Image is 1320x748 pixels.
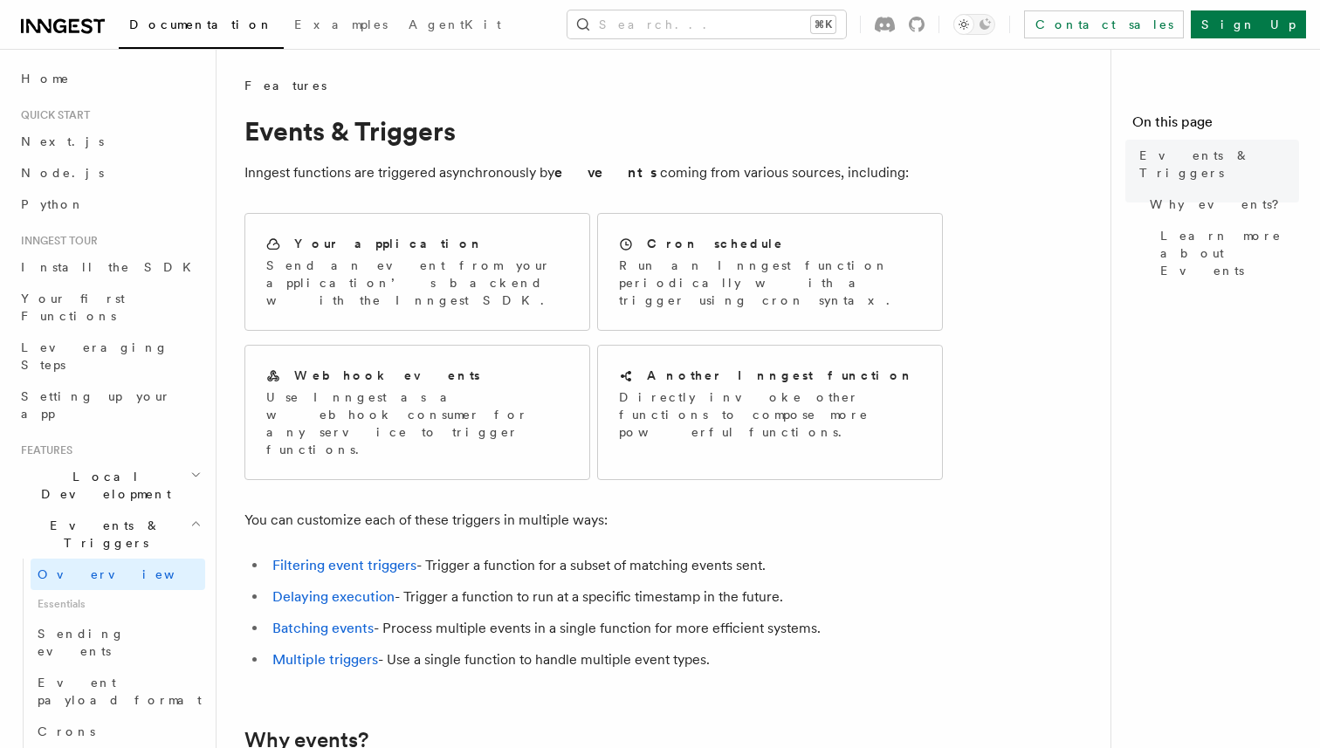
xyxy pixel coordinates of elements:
a: Filtering event triggers [272,557,416,573]
p: Inngest functions are triggered asynchronously by coming from various sources, including: [244,161,943,185]
span: Node.js [21,166,104,180]
a: Delaying execution [272,588,395,605]
a: Examples [284,5,398,47]
span: Setting up your app [21,389,171,421]
h2: Cron schedule [647,235,784,252]
a: Node.js [14,157,205,189]
span: Crons [38,724,95,738]
a: Learn more about Events [1153,220,1299,286]
span: Your first Functions [21,292,125,323]
li: - Process multiple events in a single function for more efficient systems. [267,616,943,641]
strong: events [554,164,660,181]
span: Essentials [31,590,205,618]
a: Contact sales [1024,10,1184,38]
a: Sign Up [1191,10,1306,38]
span: Events & Triggers [14,517,190,552]
p: Use Inngest as a webhook consumer for any service to trigger functions. [266,388,568,458]
span: Local Development [14,468,190,503]
li: - Trigger a function for a subset of matching events sent. [267,553,943,578]
a: Python [14,189,205,220]
button: Events & Triggers [14,510,205,559]
h1: Events & Triggers [244,115,943,147]
span: Features [244,77,327,94]
a: Home [14,63,205,94]
span: Leveraging Steps [21,340,168,372]
p: Send an event from your application’s backend with the Inngest SDK. [266,257,568,309]
li: - Use a single function to handle multiple event types. [267,648,943,672]
a: Batching events [272,620,374,636]
span: Features [14,443,72,457]
p: You can customize each of these triggers in multiple ways: [244,508,943,532]
a: Webhook eventsUse Inngest as a webhook consumer for any service to trigger functions. [244,345,590,480]
a: Event payload format [31,667,205,716]
a: Why events? [1143,189,1299,220]
button: Local Development [14,461,205,510]
span: Home [21,70,70,87]
a: Cron scheduleRun an Inngest function periodically with a trigger using cron syntax. [597,213,943,331]
h2: Your application [294,235,484,252]
a: Documentation [119,5,284,49]
span: Inngest tour [14,234,98,248]
span: Learn more about Events [1160,227,1299,279]
a: Multiple triggers [272,651,378,668]
span: Python [21,197,85,211]
span: Install the SDK [21,260,202,274]
h2: Another Inngest function [647,367,914,384]
a: Next.js [14,126,205,157]
h4: On this page [1132,112,1299,140]
span: Next.js [21,134,104,148]
span: Sending events [38,627,125,658]
a: Overview [31,559,205,590]
a: Crons [31,716,205,747]
span: Why events? [1150,196,1291,213]
a: Setting up your app [14,381,205,429]
a: Your first Functions [14,283,205,332]
button: Toggle dark mode [953,14,995,35]
span: AgentKit [409,17,501,31]
a: AgentKit [398,5,512,47]
a: Install the SDK [14,251,205,283]
span: Overview [38,567,217,581]
kbd: ⌘K [811,16,835,33]
p: Run an Inngest function periodically with a trigger using cron syntax. [619,257,921,309]
span: Documentation [129,17,273,31]
a: Sending events [31,618,205,667]
p: Directly invoke other functions to compose more powerful functions. [619,388,921,441]
li: - Trigger a function to run at a specific timestamp in the future. [267,585,943,609]
button: Search...⌘K [567,10,846,38]
a: Your applicationSend an event from your application’s backend with the Inngest SDK. [244,213,590,331]
span: Quick start [14,108,90,122]
a: Another Inngest functionDirectly invoke other functions to compose more powerful functions. [597,345,943,480]
span: Events & Triggers [1139,147,1299,182]
span: Examples [294,17,388,31]
a: Events & Triggers [1132,140,1299,189]
span: Event payload format [38,676,202,707]
a: Leveraging Steps [14,332,205,381]
h2: Webhook events [294,367,480,384]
